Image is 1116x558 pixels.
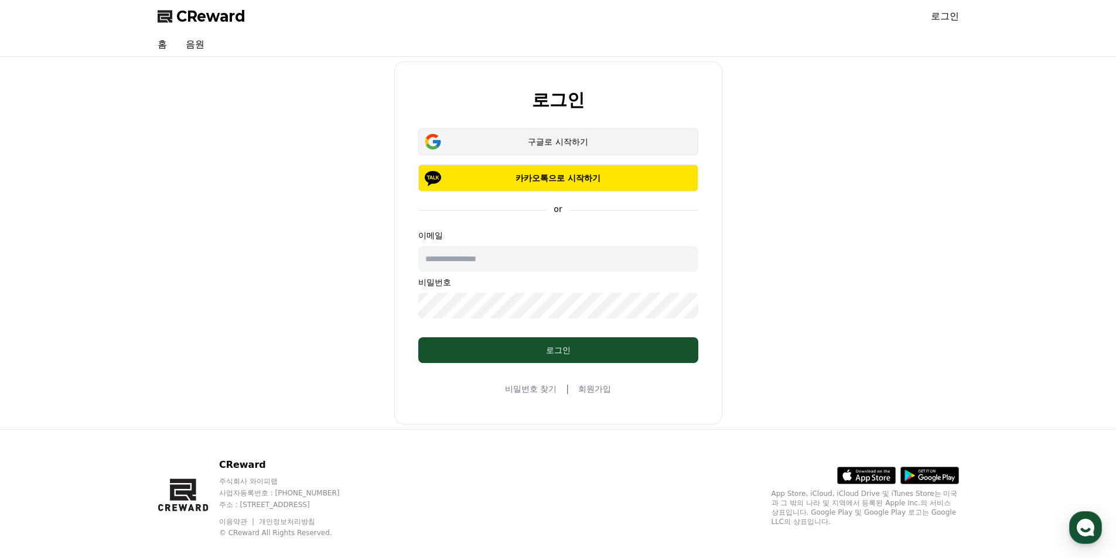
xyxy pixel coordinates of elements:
h2: 로그인 [532,90,585,109]
a: 홈 [4,371,77,400]
p: CReward [219,458,362,472]
p: 주소 : [STREET_ADDRESS] [219,500,362,509]
a: 대화 [77,371,151,400]
button: 구글로 시작하기 [418,128,698,155]
div: 구글로 시작하기 [435,136,681,148]
p: 비밀번호 [418,276,698,288]
a: 회원가입 [578,383,611,395]
span: | [566,382,569,396]
span: 대화 [107,389,121,399]
a: 개인정보처리방침 [259,518,315,526]
p: App Store, iCloud, iCloud Drive 및 iTunes Store는 미국과 그 밖의 나라 및 지역에서 등록된 Apple Inc.의 서비스 상표입니다. Goo... [772,489,959,526]
a: 이용약관 [219,518,256,526]
span: 설정 [181,389,195,398]
p: 이메일 [418,230,698,241]
p: 사업자등록번호 : [PHONE_NUMBER] [219,488,362,498]
a: 홈 [148,33,176,56]
a: CReward [158,7,245,26]
p: 주식회사 와이피랩 [219,477,362,486]
span: 홈 [37,389,44,398]
button: 로그인 [418,337,698,363]
a: 음원 [176,33,214,56]
a: 로그인 [931,9,959,23]
p: 카카오톡으로 시작하기 [435,172,681,184]
p: © CReward All Rights Reserved. [219,528,362,538]
p: or [547,203,569,215]
a: 설정 [151,371,225,400]
a: 비밀번호 찾기 [505,383,557,395]
div: 로그인 [442,344,675,356]
button: 카카오톡으로 시작하기 [418,165,698,191]
span: CReward [176,7,245,26]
